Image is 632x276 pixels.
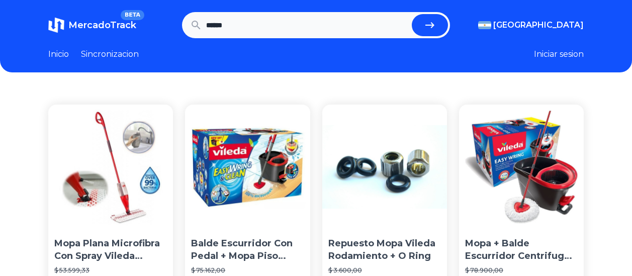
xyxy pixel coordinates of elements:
[328,237,441,262] p: Repuesto Mopa Vileda Rodamiento + O Ring
[478,21,491,29] img: Argentina
[493,19,584,31] span: [GEOGRAPHIC_DATA]
[191,237,304,262] p: Balde Escurridor Con Pedal + Mopa Piso Vileda Easy Wring
[68,20,136,31] span: MercadoTrack
[322,105,447,229] img: Repuesto Mopa Vileda Rodamiento + O Ring
[328,266,441,274] p: $ 3.600,00
[191,266,304,274] p: $ 75.162,00
[48,17,64,33] img: MercadoTrack
[48,48,69,60] a: Inicio
[81,48,139,60] a: Sincronizacion
[465,237,578,262] p: Mopa + Balde Escurridor Centrifugo Pedal Vileda Easy Wring
[534,48,584,60] button: Iniciar sesion
[478,19,584,31] button: [GEOGRAPHIC_DATA]
[185,105,310,229] img: Balde Escurridor Con Pedal + Mopa Piso Vileda Easy Wring
[121,10,144,20] span: BETA
[459,105,584,229] img: Mopa + Balde Escurridor Centrifugo Pedal Vileda Easy Wring
[54,266,167,274] p: $ 53.599,33
[54,237,167,262] p: Mopa Plana Microfibra Con Spray Vileda Promist Max
[48,17,136,33] a: MercadoTrackBETA
[465,266,578,274] p: $ 78.900,00
[48,105,173,229] img: Mopa Plana Microfibra Con Spray Vileda Promist Max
